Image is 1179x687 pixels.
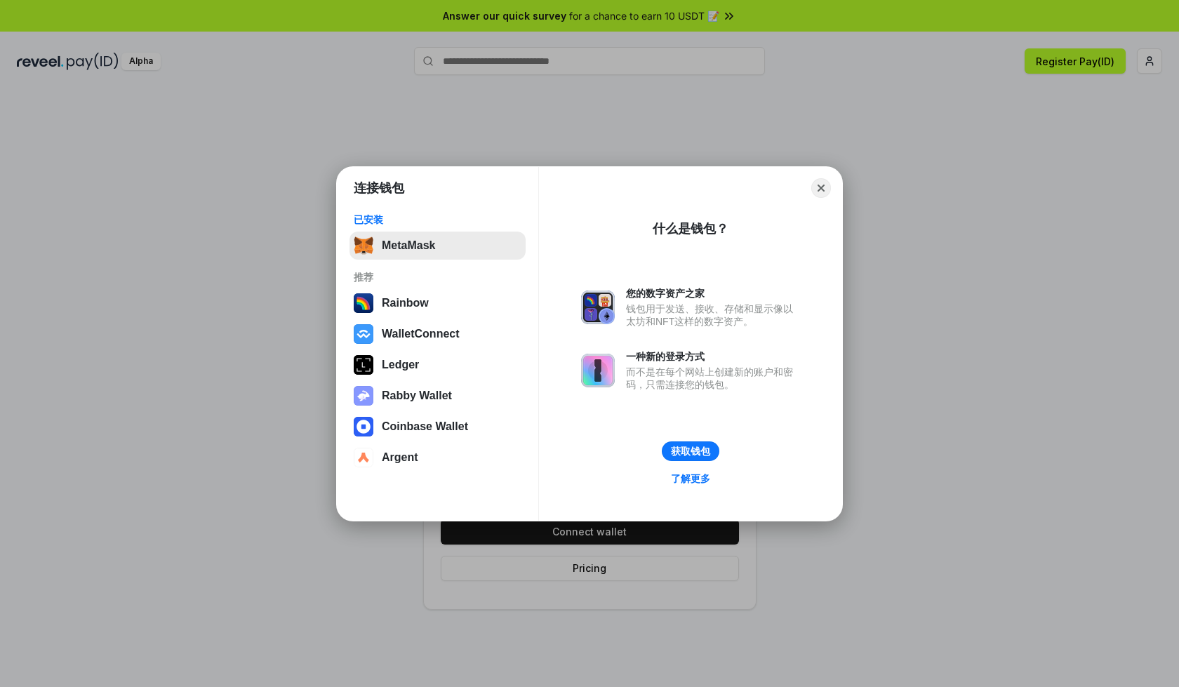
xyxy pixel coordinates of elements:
[382,328,460,340] div: WalletConnect
[349,289,526,317] button: Rainbow
[581,354,615,387] img: svg+xml,%3Csvg%20xmlns%3D%22http%3A%2F%2Fwww.w3.org%2F2000%2Fsvg%22%20fill%3D%22none%22%20viewBox...
[653,220,728,237] div: 什么是钱包？
[349,443,526,472] button: Argent
[626,350,800,363] div: 一种新的登录方式
[354,448,373,467] img: svg+xml,%3Csvg%20width%3D%2228%22%20height%3D%2228%22%20viewBox%3D%220%200%2028%2028%22%20fill%3D...
[626,366,800,391] div: 而不是在每个网站上创建新的账户和密码，只需连接您的钱包。
[354,293,373,313] img: svg+xml,%3Csvg%20width%3D%22120%22%20height%3D%22120%22%20viewBox%3D%220%200%20120%20120%22%20fil...
[626,302,800,328] div: 钱包用于发送、接收、存储和显示像以太坊和NFT这样的数字资产。
[354,417,373,436] img: svg+xml,%3Csvg%20width%3D%2228%22%20height%3D%2228%22%20viewBox%3D%220%200%2028%2028%22%20fill%3D...
[354,324,373,344] img: svg+xml,%3Csvg%20width%3D%2228%22%20height%3D%2228%22%20viewBox%3D%220%200%2028%2028%22%20fill%3D...
[349,382,526,410] button: Rabby Wallet
[382,359,419,371] div: Ledger
[382,239,435,252] div: MetaMask
[662,441,719,461] button: 获取钱包
[354,213,521,226] div: 已安装
[354,386,373,406] img: svg+xml,%3Csvg%20xmlns%3D%22http%3A%2F%2Fwww.w3.org%2F2000%2Fsvg%22%20fill%3D%22none%22%20viewBox...
[662,469,719,488] a: 了解更多
[354,180,404,196] h1: 连接钱包
[354,355,373,375] img: svg+xml,%3Csvg%20xmlns%3D%22http%3A%2F%2Fwww.w3.org%2F2000%2Fsvg%22%20width%3D%2228%22%20height%3...
[811,178,831,198] button: Close
[581,291,615,324] img: svg+xml,%3Csvg%20xmlns%3D%22http%3A%2F%2Fwww.w3.org%2F2000%2Fsvg%22%20fill%3D%22none%22%20viewBox...
[354,236,373,255] img: svg+xml,%3Csvg%20fill%3D%22none%22%20height%3D%2233%22%20viewBox%3D%220%200%2035%2033%22%20width%...
[382,389,452,402] div: Rabby Wallet
[349,232,526,260] button: MetaMask
[349,320,526,348] button: WalletConnect
[671,445,710,458] div: 获取钱包
[354,271,521,284] div: 推荐
[382,451,418,464] div: Argent
[382,420,468,433] div: Coinbase Wallet
[382,297,429,309] div: Rainbow
[671,472,710,485] div: 了解更多
[626,287,800,300] div: 您的数字资产之家
[349,351,526,379] button: Ledger
[349,413,526,441] button: Coinbase Wallet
